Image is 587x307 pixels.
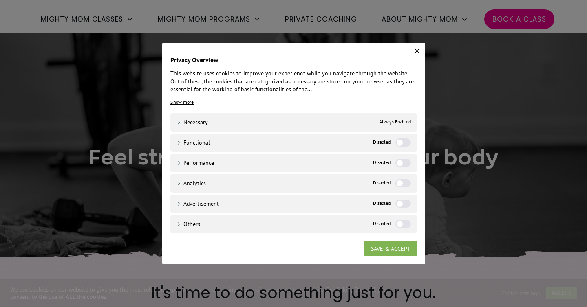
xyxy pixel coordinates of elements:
a: Performance [177,159,214,167]
a: Necessary [177,118,208,127]
div: This website uses cookies to improve your experience while you navigate through the website. Out ... [170,70,417,94]
h4: Privacy Overview [170,55,417,66]
a: SAVE & ACCEPT [364,241,417,256]
a: Others [177,220,200,228]
a: Advertisement [177,200,219,208]
a: Analytics [177,179,206,188]
a: Functional [177,138,210,147]
a: Show more [170,99,194,106]
span: Always Enabled [379,118,411,127]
